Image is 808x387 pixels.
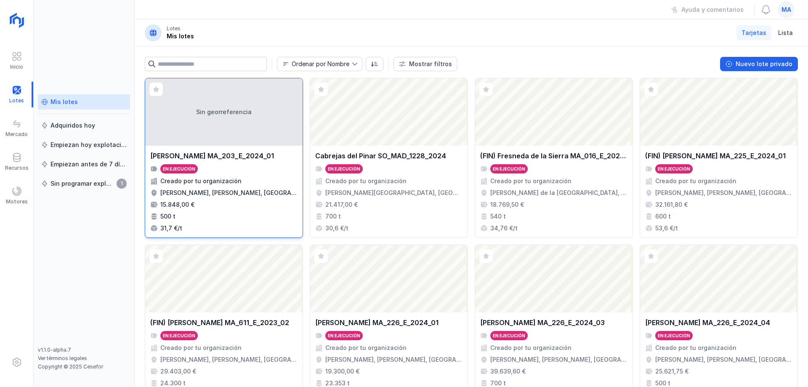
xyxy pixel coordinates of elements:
div: Creado por tu organización [160,177,242,185]
div: (FIN) Fresneda de la Sierra MA_016_E_2024_01 [480,151,627,161]
div: En ejecución [163,333,195,339]
div: Sin georreferencia [145,78,303,146]
div: Mis lotes [167,32,194,40]
div: [PERSON_NAME], [PERSON_NAME], [GEOGRAPHIC_DATA], [GEOGRAPHIC_DATA] [490,355,627,364]
div: (FIN) [PERSON_NAME] MA_611_E_2023_02 [150,318,289,328]
div: 30,6 €/t [325,224,348,232]
img: logoRight.svg [6,10,27,31]
a: (FIN) Fresneda de la Sierra MA_016_E_2024_01En ejecuciónCreado por tu organización[PERSON_NAME] d... [475,78,633,238]
div: 53,6 €/t [655,224,678,232]
div: Sin programar explotación [50,179,114,188]
a: Mis lotes [38,94,130,109]
a: Empiezan hoy explotación [38,137,130,152]
div: [PERSON_NAME] de la [GEOGRAPHIC_DATA], [GEOGRAPHIC_DATA], [GEOGRAPHIC_DATA], [GEOGRAPHIC_DATA] [490,189,627,197]
div: 25.621,75 € [655,367,688,376]
div: 32.161,80 € [655,200,688,209]
div: En ejecución [328,166,360,172]
div: En ejecución [493,333,525,339]
div: Creado por tu organización [655,344,736,352]
div: [PERSON_NAME] MA_203_E_2024_01 [150,151,274,161]
span: 1 [117,179,127,189]
div: En ejecución [493,166,525,172]
div: 21.417,00 € [325,200,358,209]
div: Copyright © 2025 Cesefor [38,363,130,370]
div: Empiezan antes de 7 días [50,160,127,168]
div: [PERSON_NAME] MA_226_E_2024_04 [645,318,770,328]
div: 540 t [490,212,506,221]
span: Tarjetas [742,29,766,37]
div: [PERSON_NAME], [PERSON_NAME], [GEOGRAPHIC_DATA], [GEOGRAPHIC_DATA] [160,189,298,197]
a: Tarjetas [736,25,771,40]
div: Ayuda y comentarios [681,5,744,14]
a: Adquiridos hoy [38,118,130,133]
div: Motores [6,198,28,205]
div: Recursos [5,165,29,171]
div: Creado por tu organización [655,177,736,185]
div: v1.1.0-alpha.7 [38,347,130,353]
div: En ejecución [658,166,690,172]
div: [PERSON_NAME] MA_226_E_2024_03 [480,318,605,328]
div: [PERSON_NAME] MA_226_E_2024_01 [315,318,439,328]
div: En ejecución [658,333,690,339]
div: Inicio [10,64,23,70]
div: [PERSON_NAME], [PERSON_NAME], [GEOGRAPHIC_DATA], [GEOGRAPHIC_DATA] [655,189,792,197]
button: Nuevo lote privado [720,57,798,71]
button: Mostrar filtros [393,57,457,71]
div: 700 t [325,212,341,221]
div: [PERSON_NAME], [PERSON_NAME], [GEOGRAPHIC_DATA], [GEOGRAPHIC_DATA] [325,355,462,364]
div: En ejecución [328,333,360,339]
div: Mostrar filtros [409,60,452,68]
div: [PERSON_NAME], [PERSON_NAME], [GEOGRAPHIC_DATA], [GEOGRAPHIC_DATA] [655,355,792,364]
button: Ayuda y comentarios [666,3,749,17]
div: Creado por tu organización [325,177,407,185]
a: Sin georreferencia[PERSON_NAME] MA_203_E_2024_01En ejecuciónCreado por tu organización[PERSON_NAM... [145,78,303,238]
div: Nuevo lote privado [736,60,792,68]
div: 39.639,60 € [490,367,526,376]
div: 15.848,00 € [160,200,194,209]
div: Adquiridos hoy [50,121,95,130]
div: [PERSON_NAME][GEOGRAPHIC_DATA], [GEOGRAPHIC_DATA], [GEOGRAPHIC_DATA] [325,189,462,197]
div: Mis lotes [50,98,78,106]
a: Sin programar explotación1 [38,176,130,191]
a: Empiezan antes de 7 días [38,157,130,172]
div: Creado por tu organización [160,344,242,352]
div: Creado por tu organización [490,177,571,185]
a: Cabrejas del Pinar SO_MAD_1228_2024En ejecuciónCreado por tu organización[PERSON_NAME][GEOGRAPHIC... [310,78,468,238]
div: [PERSON_NAME], [PERSON_NAME], [GEOGRAPHIC_DATA], [GEOGRAPHIC_DATA] [160,355,298,364]
span: ma [781,5,791,14]
a: Ver términos legales [38,355,87,361]
div: Empiezan hoy explotación [50,141,127,149]
span: Nombre [277,57,352,71]
div: Lotes [167,25,181,32]
div: (FIN) [PERSON_NAME] MA_225_E_2024_01 [645,151,786,161]
div: Ordenar por Nombre [292,61,349,67]
div: Cabrejas del Pinar SO_MAD_1228_2024 [315,151,446,161]
div: 19.300,00 € [325,367,359,376]
div: 18.769,50 € [490,200,524,209]
div: 31,7 €/t [160,224,182,232]
div: En ejecución [163,166,195,172]
div: 500 t [160,212,175,221]
div: Mercado [5,131,28,138]
span: Lista [778,29,793,37]
div: Creado por tu organización [490,344,571,352]
a: Lista [773,25,798,40]
div: Creado por tu organización [325,344,407,352]
div: 600 t [655,212,671,221]
div: 34,76 €/t [490,224,518,232]
a: (FIN) [PERSON_NAME] MA_225_E_2024_01En ejecuciónCreado por tu organización[PERSON_NAME], [PERSON_... [640,78,798,238]
div: 29.403,00 € [160,367,196,376]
